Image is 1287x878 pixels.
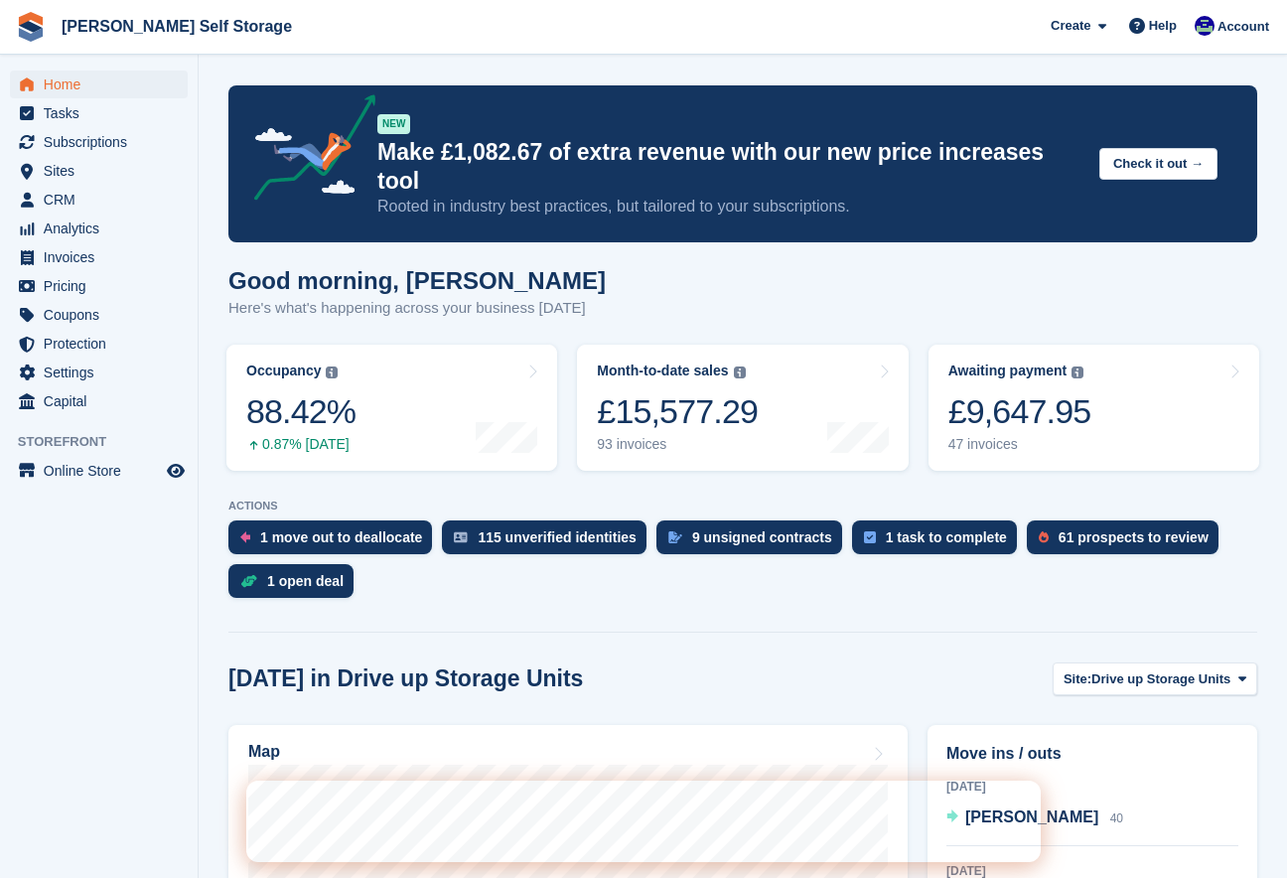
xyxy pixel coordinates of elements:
[10,71,188,98] a: menu
[228,520,442,564] a: 1 move out to deallocate
[228,267,606,294] h1: Good morning, [PERSON_NAME]
[228,500,1257,512] p: ACTIONS
[668,531,682,543] img: contract_signature_icon-13c848040528278c33f63329250d36e43548de30e8caae1d1a13099fd9432cc5.svg
[1099,148,1217,181] button: Check it out →
[44,301,163,329] span: Coupons
[44,99,163,127] span: Tasks
[326,366,338,378] img: icon-info-grey-7440780725fd019a000dd9b08b2336e03edf1995a4989e88bcd33f0948082b44.svg
[1027,520,1228,564] a: 61 prospects to review
[1051,16,1090,36] span: Create
[577,345,908,471] a: Month-to-date sales £15,577.29 93 invoices
[10,157,188,185] a: menu
[377,114,410,134] div: NEW
[864,531,876,543] img: task-75834270c22a3079a89374b754ae025e5fb1db73e45f91037f5363f120a921f8.svg
[246,363,321,379] div: Occupancy
[948,363,1068,379] div: Awaiting payment
[946,742,1238,766] h2: Move ins / outs
[54,10,300,43] a: [PERSON_NAME] Self Storage
[442,520,656,564] a: 115 unverified identities
[10,359,188,386] a: menu
[1059,529,1209,545] div: 61 prospects to review
[10,128,188,156] a: menu
[44,243,163,271] span: Invoices
[44,128,163,156] span: Subscriptions
[1091,669,1230,689] span: Drive up Storage Units
[1064,669,1091,689] span: Site:
[852,520,1027,564] a: 1 task to complete
[240,574,257,588] img: deal-1b604bf984904fb50ccaf53a9ad4b4a5d6e5aea283cecdc64d6e3604feb123c2.svg
[656,520,852,564] a: 9 unsigned contracts
[237,94,376,208] img: price-adjustments-announcement-icon-8257ccfd72463d97f412b2fc003d46551f7dbcb40ab6d574587a9cd5c0d94...
[10,215,188,242] a: menu
[228,665,583,692] h2: [DATE] in Drive up Storage Units
[478,529,637,545] div: 115 unverified identities
[692,529,832,545] div: 9 unsigned contracts
[454,531,468,543] img: verify_identity-adf6edd0f0f0b5bbfe63781bf79b02c33cf7c696d77639b501bdc392416b5a36.svg
[44,71,163,98] span: Home
[10,99,188,127] a: menu
[44,359,163,386] span: Settings
[246,781,1041,862] iframe: Intercom live chat banner
[10,330,188,358] a: menu
[377,138,1083,196] p: Make £1,082.67 of extra revenue with our new price increases tool
[164,459,188,483] a: Preview store
[44,457,163,485] span: Online Store
[228,564,363,608] a: 1 open deal
[246,436,356,453] div: 0.87% [DATE]
[44,186,163,214] span: CRM
[10,186,188,214] a: menu
[260,529,422,545] div: 1 move out to deallocate
[10,243,188,271] a: menu
[1072,366,1083,378] img: icon-info-grey-7440780725fd019a000dd9b08b2336e03edf1995a4989e88bcd33f0948082b44.svg
[44,330,163,358] span: Protection
[18,432,198,452] span: Storefront
[734,366,746,378] img: icon-info-grey-7440780725fd019a000dd9b08b2336e03edf1995a4989e88bcd33f0948082b44.svg
[948,391,1091,432] div: £9,647.95
[1039,531,1049,543] img: prospect-51fa495bee0391a8d652442698ab0144808aea92771e9ea1ae160a38d050c398.svg
[929,345,1259,471] a: Awaiting payment £9,647.95 47 invoices
[377,196,1083,218] p: Rooted in industry best practices, but tailored to your subscriptions.
[226,345,557,471] a: Occupancy 88.42% 0.87% [DATE]
[248,743,280,761] h2: Map
[16,12,46,42] img: stora-icon-8386f47178a22dfd0bd8f6a31ec36ba5ce8667c1dd55bd0f319d3a0aa187defe.svg
[10,301,188,329] a: menu
[240,531,250,543] img: move_outs_to_deallocate_icon-f764333ba52eb49d3ac5e1228854f67142a1ed5810a6f6cc68b1a99e826820c5.svg
[10,272,188,300] a: menu
[1217,17,1269,37] span: Account
[44,272,163,300] span: Pricing
[246,391,356,432] div: 88.42%
[597,363,728,379] div: Month-to-date sales
[10,387,188,415] a: menu
[44,215,163,242] span: Analytics
[946,778,1238,796] div: [DATE]
[44,157,163,185] span: Sites
[267,573,344,589] div: 1 open deal
[597,436,758,453] div: 93 invoices
[597,391,758,432] div: £15,577.29
[10,457,188,485] a: menu
[1110,811,1123,825] span: 40
[948,436,1091,453] div: 47 invoices
[1053,662,1257,695] button: Site: Drive up Storage Units
[44,387,163,415] span: Capital
[886,529,1007,545] div: 1 task to complete
[1195,16,1215,36] img: Justin Farthing
[1149,16,1177,36] span: Help
[228,297,606,320] p: Here's what's happening across your business [DATE]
